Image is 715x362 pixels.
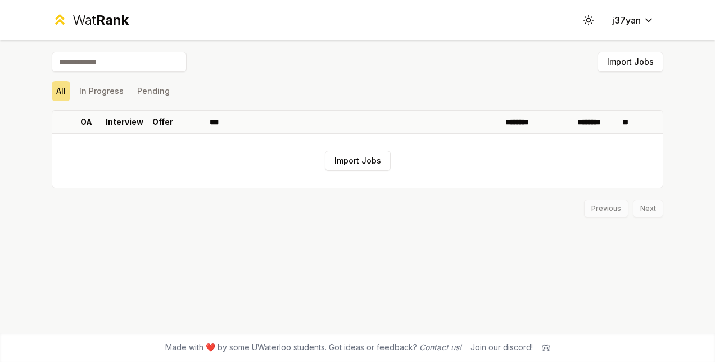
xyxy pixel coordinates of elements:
div: Wat [73,11,129,29]
button: All [52,81,70,101]
button: Import Jobs [598,52,663,72]
span: Rank [96,12,129,28]
button: Pending [133,81,174,101]
a: WatRank [52,11,129,29]
a: Contact us! [419,342,461,352]
button: Import Jobs [325,151,391,171]
p: Offer [152,116,173,128]
p: Interview [106,116,143,128]
span: Made with ❤️ by some UWaterloo students. Got ideas or feedback? [165,342,461,353]
div: Join our discord! [470,342,533,353]
p: OA [80,116,92,128]
span: j37yan [612,13,641,27]
button: j37yan [603,10,663,30]
button: In Progress [75,81,128,101]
